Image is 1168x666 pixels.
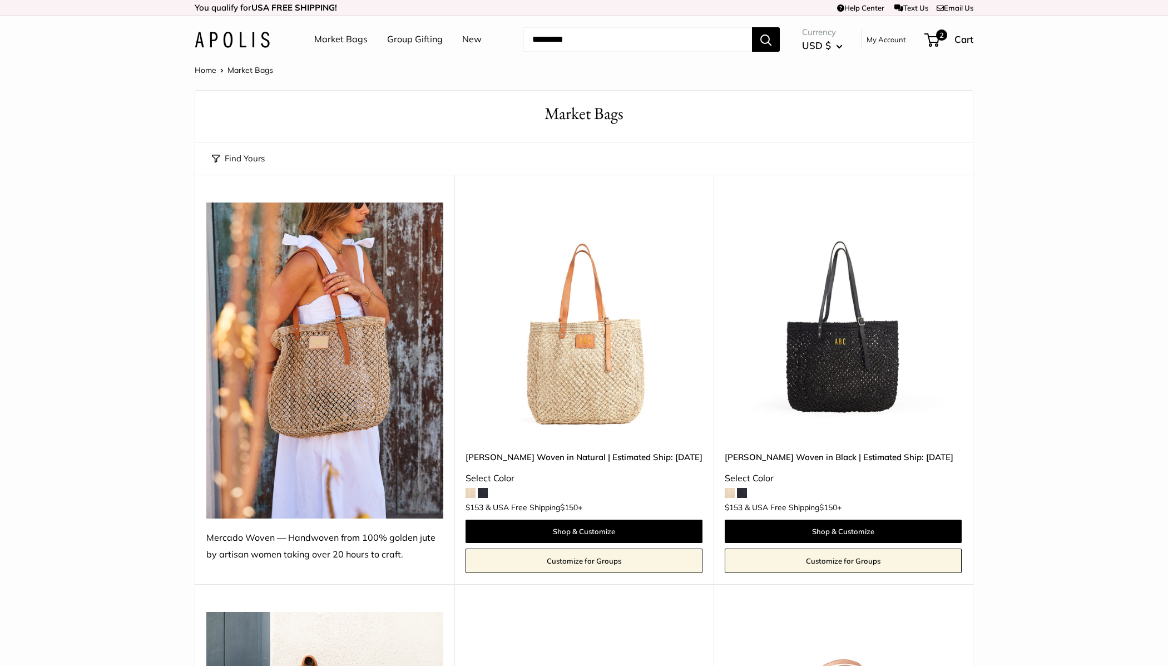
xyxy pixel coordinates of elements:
a: New [462,31,482,48]
span: USD $ [802,40,831,51]
nav: Breadcrumb [195,63,273,77]
img: Mercado Woven in Natural | Estimated Ship: Oct. 12th [466,203,702,440]
a: Shop & Customize [466,520,702,543]
a: Market Bags [314,31,368,48]
input: Search... [523,27,752,52]
span: Currency [802,24,843,40]
span: $153 [466,502,483,512]
a: Text Us [894,3,928,12]
div: Select Color [725,470,962,487]
div: Select Color [466,470,702,487]
a: [PERSON_NAME] Woven in Natural | Estimated Ship: [DATE] [466,451,702,463]
img: Mercado Woven in Black | Estimated Ship: Oct. 19th [725,203,962,440]
img: Apolis [195,32,270,48]
a: Mercado Woven in Black | Estimated Ship: Oct. 19thMercado Woven in Black | Estimated Ship: Oct. 19th [725,203,962,440]
a: Group Gifting [387,31,443,48]
a: [PERSON_NAME] Woven in Black | Estimated Ship: [DATE] [725,451,962,463]
span: $153 [725,502,743,512]
span: $150 [560,502,578,512]
span: $150 [819,502,837,512]
a: Customize for Groups [466,549,702,573]
span: Cart [954,33,973,45]
a: 2 Cart [926,31,973,48]
a: Help Center [837,3,884,12]
span: & USA Free Shipping + [486,504,582,511]
span: Market Bags [227,65,273,75]
span: 2 [936,29,947,41]
div: Mercado Woven — Handwoven from 100% golden jute by artisan women taking over 20 hours to craft. [206,530,443,563]
button: Search [752,27,780,52]
h1: Market Bags [212,102,956,126]
button: Find Yours [212,151,265,166]
strong: USA FREE SHIPPING! [251,2,337,13]
a: Home [195,65,216,75]
button: USD $ [802,37,843,55]
a: Customize for Groups [725,549,962,573]
span: & USA Free Shipping + [745,504,842,511]
a: Email Us [937,3,973,12]
a: My Account [867,33,906,46]
img: Mercado Woven — Handwoven from 100% golden jute by artisan women taking over 20 hours to craft. [206,203,443,519]
a: Mercado Woven in Natural | Estimated Ship: Oct. 12thMercado Woven in Natural | Estimated Ship: Oc... [466,203,702,440]
a: Shop & Customize [725,520,962,543]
